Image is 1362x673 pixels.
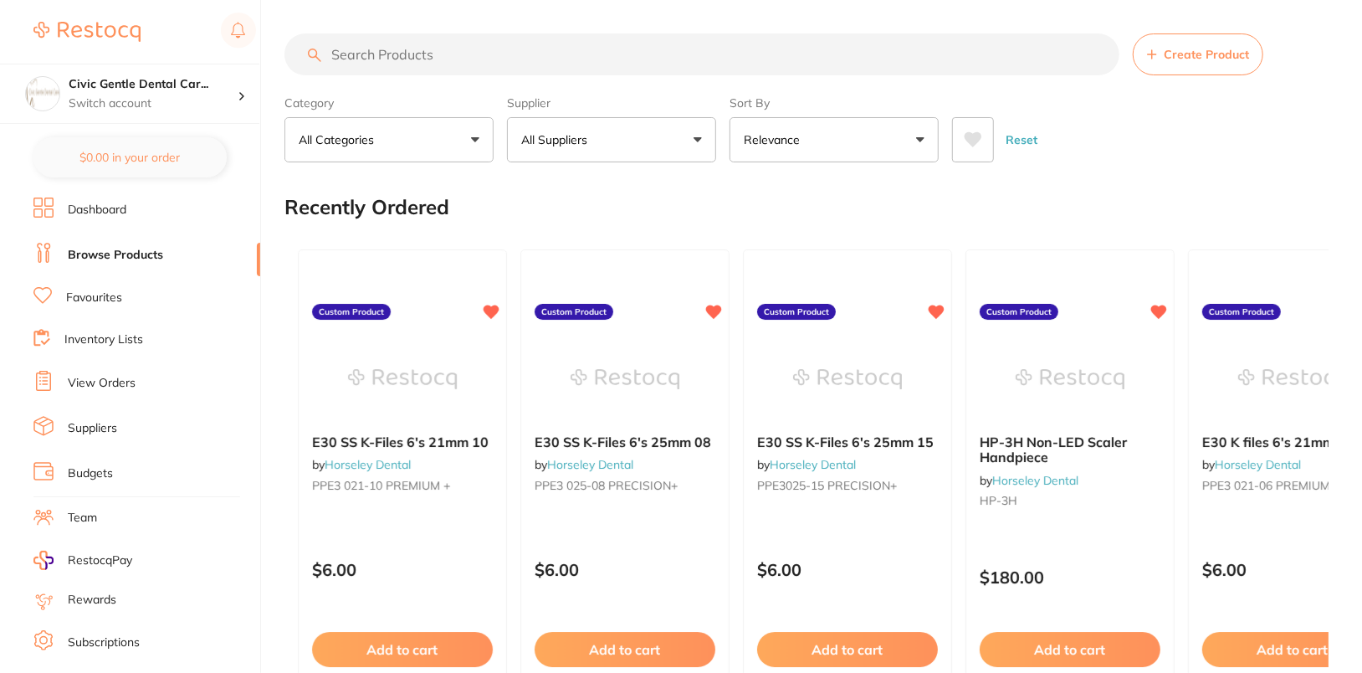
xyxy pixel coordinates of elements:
[535,632,715,667] button: Add to cart
[757,457,856,472] span: by
[992,473,1078,488] a: Horseley Dental
[1238,337,1347,421] img: E30 K files 6's 21mm 6
[68,247,163,264] a: Browse Products
[33,22,141,42] img: Restocq Logo
[535,304,613,321] label: Custom Product
[64,331,143,348] a: Inventory Lists
[507,95,716,110] label: Supplier
[68,552,132,569] span: RestocqPay
[757,434,938,450] b: E30 SS K-Files 6's 25mm 15
[68,465,113,482] a: Budgets
[312,434,493,450] b: E30 SS K-Files 6's 21mm 10
[980,304,1058,321] label: Custom Product
[33,137,227,177] button: $0.00 in your order
[69,76,238,93] h4: Civic Gentle Dental Care
[980,434,1160,465] b: HP-3H Non-LED Scaler Handpiece
[730,95,939,110] label: Sort By
[535,434,715,450] b: E30 SS K-Files 6's 25mm 08
[1001,117,1042,162] button: Reset
[793,337,902,421] img: E30 SS K-Files 6's 25mm 15
[284,33,1119,75] input: Search Products
[299,131,381,148] p: All Categories
[757,560,938,579] p: $6.00
[757,479,938,492] small: PPE3025-15 PRECISION+
[312,560,493,579] p: $6.00
[521,131,594,148] p: All Suppliers
[1164,48,1249,61] span: Create Product
[770,457,856,472] a: Horseley Dental
[325,457,411,472] a: Horseley Dental
[68,592,116,609] a: Rewards
[1016,337,1124,421] img: HP-3H Non-LED Scaler Handpiece
[68,634,140,651] a: Subscriptions
[730,117,939,162] button: Relevance
[1202,457,1301,472] span: by
[507,117,716,162] button: All Suppliers
[312,632,493,667] button: Add to cart
[348,337,457,421] img: E30 SS K-Files 6's 21mm 10
[284,196,449,219] h2: Recently Ordered
[33,551,54,570] img: RestocqPay
[980,568,1160,587] p: $180.00
[1202,304,1281,321] label: Custom Product
[68,510,97,527] a: Team
[312,457,411,472] span: by
[69,95,238,112] p: Switch account
[68,202,126,218] a: Dashboard
[980,473,1078,488] span: by
[284,95,494,110] label: Category
[33,551,132,570] a: RestocqPay
[284,117,494,162] button: All Categories
[535,457,633,472] span: by
[535,479,715,492] small: PPE3 025-08 PRECISION+
[312,479,493,492] small: PPE3 021-10 PREMIUM +
[757,304,836,321] label: Custom Product
[68,420,117,437] a: Suppliers
[744,131,806,148] p: Relevance
[33,13,141,51] a: Restocq Logo
[66,290,122,306] a: Favourites
[547,457,633,472] a: Horseley Dental
[312,304,391,321] label: Custom Product
[980,632,1160,667] button: Add to cart
[26,77,59,110] img: Civic Gentle Dental Care
[1133,33,1263,75] button: Create Product
[535,560,715,579] p: $6.00
[1215,457,1301,472] a: Horseley Dental
[571,337,679,421] img: E30 SS K-Files 6's 25mm 08
[68,375,136,392] a: View Orders
[980,494,1160,507] small: HP-3H
[757,632,938,667] button: Add to cart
